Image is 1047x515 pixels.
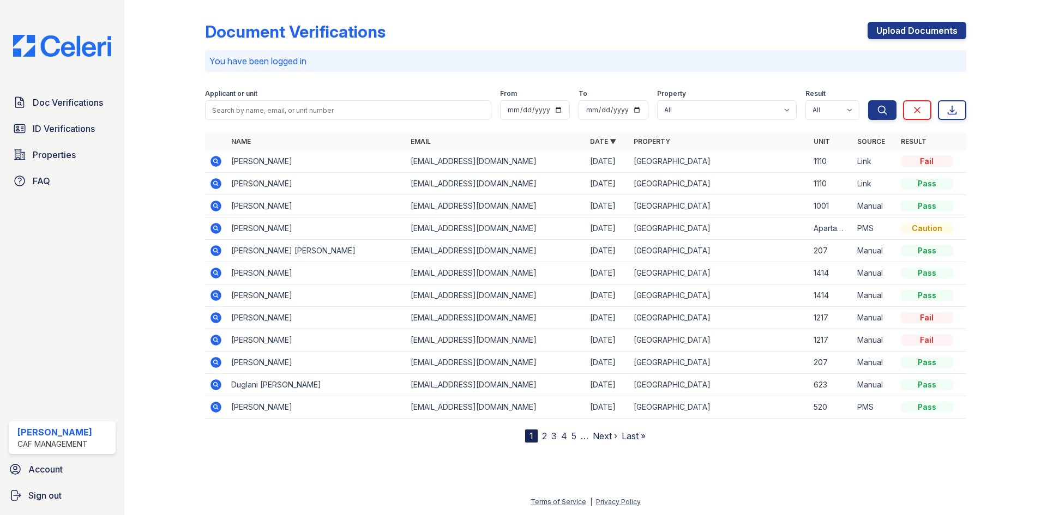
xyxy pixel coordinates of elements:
[853,240,896,262] td: Manual
[853,374,896,396] td: Manual
[901,268,953,278] div: Pass
[629,217,809,240] td: [GEOGRAPHIC_DATA]
[901,335,953,346] div: Fail
[500,89,517,98] label: From
[901,312,953,323] div: Fail
[586,284,629,307] td: [DATE]
[406,173,586,195] td: [EMAIL_ADDRESS][DOMAIN_NAME]
[586,173,629,195] td: [DATE]
[629,284,809,307] td: [GEOGRAPHIC_DATA]
[809,217,853,240] td: Apartamento 1231
[411,137,431,146] a: Email
[814,137,830,146] a: Unit
[590,137,616,146] a: Date ▼
[406,217,586,240] td: [EMAIL_ADDRESS][DOMAIN_NAME]
[9,92,116,113] a: Doc Verifications
[9,170,116,192] a: FAQ
[629,173,809,195] td: [GEOGRAPHIC_DATA]
[28,463,63,476] span: Account
[406,374,586,396] td: [EMAIL_ADDRESS][DOMAIN_NAME]
[205,89,257,98] label: Applicant or unit
[809,374,853,396] td: 623
[901,245,953,256] div: Pass
[809,284,853,307] td: 1414
[805,89,826,98] label: Result
[4,484,120,506] a: Sign out
[629,262,809,284] td: [GEOGRAPHIC_DATA]
[629,396,809,419] td: [GEOGRAPHIC_DATA]
[868,22,966,39] a: Upload Documents
[531,498,586,506] a: Terms of Service
[853,307,896,329] td: Manual
[205,22,386,41] div: Document Verifications
[853,150,896,173] td: Link
[561,431,567,441] a: 4
[227,396,406,419] td: [PERSON_NAME]
[590,498,592,506] div: |
[853,195,896,217] td: Manual
[586,374,629,396] td: [DATE]
[629,195,809,217] td: [GEOGRAPHIC_DATA]
[853,329,896,352] td: Manual
[205,100,491,120] input: Search by name, email, or unit number
[33,174,50,187] span: FAQ
[629,329,809,352] td: [GEOGRAPHIC_DATA]
[629,307,809,329] td: [GEOGRAPHIC_DATA]
[629,150,809,173] td: [GEOGRAPHIC_DATA]
[629,374,809,396] td: [GEOGRAPHIC_DATA]
[586,195,629,217] td: [DATE]
[579,89,587,98] label: To
[406,284,586,307] td: [EMAIL_ADDRESS][DOMAIN_NAME]
[227,217,406,240] td: [PERSON_NAME]
[901,156,953,167] div: Fail
[227,329,406,352] td: [PERSON_NAME]
[901,357,953,368] div: Pass
[857,137,885,146] a: Source
[581,429,588,443] span: …
[629,240,809,262] td: [GEOGRAPHIC_DATA]
[634,137,670,146] a: Property
[809,150,853,173] td: 1110
[853,284,896,307] td: Manual
[901,379,953,390] div: Pass
[227,352,406,374] td: [PERSON_NAME]
[406,396,586,419] td: [EMAIL_ADDRESS][DOMAIN_NAME]
[809,262,853,284] td: 1414
[227,150,406,173] td: [PERSON_NAME]
[901,223,953,234] div: Caution
[571,431,576,441] a: 5
[809,173,853,195] td: 1110
[622,431,646,441] a: Last »
[406,262,586,284] td: [EMAIL_ADDRESS][DOMAIN_NAME]
[853,173,896,195] td: Link
[4,35,120,57] img: CE_Logo_Blue-a8612792a0a2168367f1c8372b55b34899dd931a85d93a1a3d3e32e68fde9ad4.png
[227,173,406,195] td: [PERSON_NAME]
[657,89,686,98] label: Property
[406,329,586,352] td: [EMAIL_ADDRESS][DOMAIN_NAME]
[586,352,629,374] td: [DATE]
[17,439,92,450] div: CAF Management
[809,329,853,352] td: 1217
[227,262,406,284] td: [PERSON_NAME]
[901,137,926,146] a: Result
[542,431,547,441] a: 2
[28,489,62,502] span: Sign out
[33,96,103,109] span: Doc Verifications
[551,431,557,441] a: 3
[9,144,116,166] a: Properties
[227,307,406,329] td: [PERSON_NAME]
[629,352,809,374] td: [GEOGRAPHIC_DATA]
[227,374,406,396] td: Duglani [PERSON_NAME]
[227,195,406,217] td: [PERSON_NAME]
[586,217,629,240] td: [DATE]
[4,458,120,480] a: Account
[853,352,896,374] td: Manual
[227,240,406,262] td: [PERSON_NAME] [PERSON_NAME]
[809,307,853,329] td: 1217
[853,217,896,240] td: PMS
[853,396,896,419] td: PMS
[406,240,586,262] td: [EMAIL_ADDRESS][DOMAIN_NAME]
[809,195,853,217] td: 1001
[586,262,629,284] td: [DATE]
